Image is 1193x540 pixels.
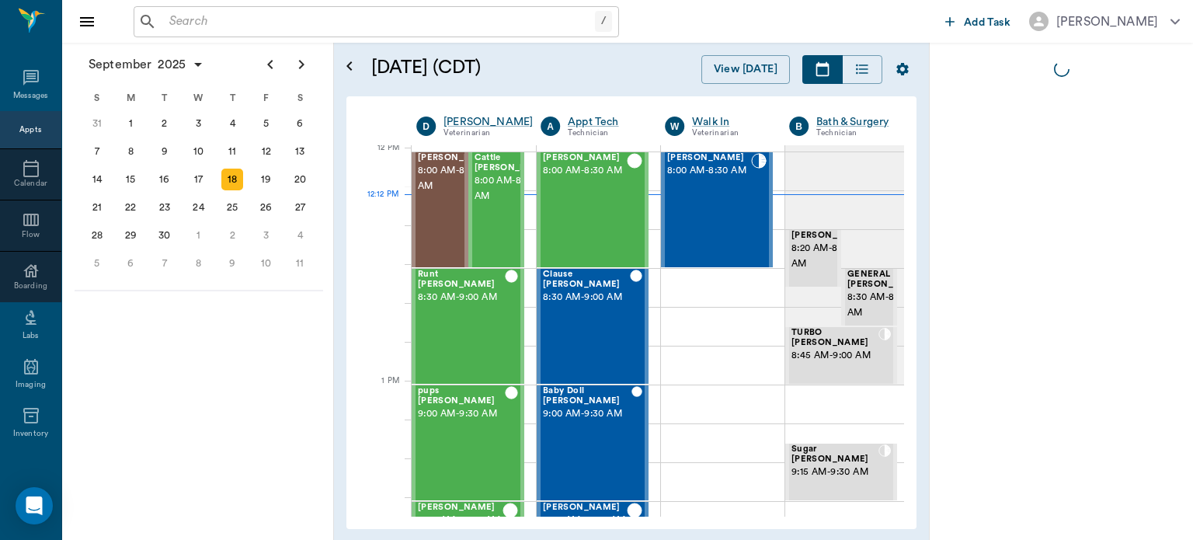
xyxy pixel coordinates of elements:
button: Next page [286,49,317,80]
div: Thursday, September 4, 2025 [221,113,243,134]
div: D [416,117,436,136]
div: S [80,86,114,110]
div: Appt Tech [568,114,642,130]
div: Appts [19,124,41,136]
div: Imaging [16,379,46,391]
div: Monday, September 1, 2025 [120,113,141,134]
div: W [665,117,684,136]
button: Add Task [939,7,1017,36]
span: 9:15 AM - 9:30 AM [791,465,878,480]
div: [PERSON_NAME] [1056,12,1158,31]
button: [PERSON_NAME] [1017,7,1192,36]
button: View [DATE] [701,55,790,84]
span: Runt [PERSON_NAME] [418,270,505,290]
span: 8:00 AM - 8:30 AM [667,163,751,179]
div: S [283,86,317,110]
span: TURBO [PERSON_NAME] [791,328,878,348]
div: Tuesday, September 9, 2025 [154,141,176,162]
div: NOT_CONFIRMED, 8:30 AM - 8:45 AM [841,268,897,326]
span: [PERSON_NAME] [418,153,496,163]
div: Friday, September 26, 2025 [256,197,277,218]
a: Walk In [692,114,766,130]
div: Tuesday, September 16, 2025 [154,169,176,190]
div: Friday, September 19, 2025 [256,169,277,190]
div: Saturday, September 20, 2025 [289,169,311,190]
div: Veterinarian [692,127,766,140]
div: Thursday, October 9, 2025 [221,253,243,274]
div: CHECKED_OUT, 8:00 AM - 8:30 AM [412,152,468,268]
div: Tuesday, September 23, 2025 [154,197,176,218]
span: [PERSON_NAME] [543,153,627,163]
span: 9:00 AM - 9:30 AM [543,406,631,422]
div: CHECKED_OUT, 9:00 AM - 9:30 AM [412,385,524,501]
span: 9:30 AM - 10:00 AM [543,513,627,528]
div: Tuesday, September 30, 2025 [154,225,176,246]
div: CHECKED_OUT, 8:30 AM - 9:00 AM [537,268,649,385]
div: Tuesday, October 7, 2025 [154,253,176,274]
div: Friday, October 10, 2025 [256,253,277,274]
div: Sunday, September 28, 2025 [86,225,108,246]
div: A [541,117,560,136]
div: CHECKED_OUT, 8:30 AM - 9:00 AM [412,268,524,385]
span: 8:30 AM - 9:00 AM [543,290,630,305]
div: Today, Thursday, September 18, 2025 [221,169,243,190]
div: Sunday, August 31, 2025 [86,113,108,134]
div: Saturday, September 27, 2025 [289,197,311,218]
div: Tuesday, September 2, 2025 [154,113,176,134]
div: CHECKED_OUT, 8:00 AM - 8:30 AM [468,152,525,268]
button: Open calendar [340,37,359,96]
div: Monday, September 8, 2025 [120,141,141,162]
button: Previous page [255,49,286,80]
div: Thursday, September 25, 2025 [221,197,243,218]
span: [PERSON_NAME] [418,503,503,513]
div: Technician [568,127,642,140]
div: W [182,86,216,110]
span: 8:00 AM - 8:30 AM [543,163,627,179]
div: 12 PM [359,140,399,179]
div: T [215,86,249,110]
div: Saturday, October 11, 2025 [289,253,311,274]
span: 8:45 AM - 9:00 AM [791,348,878,364]
span: Cattle [PERSON_NAME] [475,153,552,173]
span: 8:00 AM - 8:30 AM [418,163,496,194]
button: Close drawer [71,6,103,37]
div: B [789,117,809,136]
div: Messages [13,90,49,102]
div: CHECKED_IN, 9:15 AM - 9:30 AM [785,443,897,501]
div: / [595,11,612,32]
div: Friday, October 3, 2025 [256,225,277,246]
div: CHECKED_IN, 8:45 AM - 9:00 AM [785,326,897,385]
span: September [85,54,155,75]
div: Labs [23,330,39,342]
div: Monday, September 22, 2025 [120,197,141,218]
div: CHECKED_IN, 8:20 AM - 8:35 AM [785,229,841,287]
div: Friday, September 5, 2025 [256,113,277,134]
div: Open Intercom Messenger [16,487,53,524]
span: 8:20 AM - 8:35 AM [791,241,869,272]
div: Friday, September 12, 2025 [256,141,277,162]
div: Wednesday, September 10, 2025 [188,141,210,162]
div: Thursday, September 11, 2025 [221,141,243,162]
span: Sugar [PERSON_NAME] [791,444,878,465]
span: 8:00 AM - 8:30 AM [475,173,552,204]
div: CHECKED_OUT, 9:00 AM - 9:30 AM [537,385,649,501]
div: F [249,86,283,110]
div: Wednesday, September 3, 2025 [188,113,210,134]
a: [PERSON_NAME] [443,114,533,130]
div: M [114,86,148,110]
span: pups [PERSON_NAME] [418,386,505,406]
span: 9:30 AM - 10:00 AM [418,513,503,528]
div: Monday, September 29, 2025 [120,225,141,246]
div: T [148,86,182,110]
span: 9:00 AM - 9:30 AM [418,406,505,422]
span: [PERSON_NAME] [791,231,869,241]
div: Technician [816,127,890,140]
div: Sunday, September 7, 2025 [86,141,108,162]
h5: [DATE] (CDT) [371,55,585,80]
div: Wednesday, October 8, 2025 [188,253,210,274]
span: 2025 [155,54,189,75]
button: September2025 [81,49,212,80]
div: Saturday, October 4, 2025 [289,225,311,246]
